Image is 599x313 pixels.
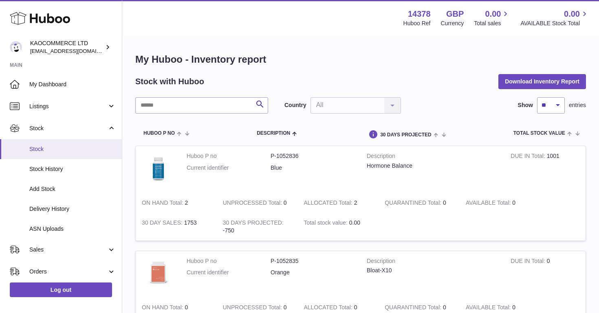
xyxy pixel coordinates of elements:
span: 0 [443,304,446,311]
td: 1753 [136,213,217,241]
strong: ON HAND Total [142,304,185,313]
span: entries [569,101,586,109]
strong: Total stock value [304,219,349,228]
span: Total sales [474,20,510,27]
span: 0 [443,199,446,206]
div: KAOCOMMERCE LTD [30,39,104,55]
div: Bloat-X10 [367,267,498,274]
strong: UNPROCESSED Total [223,199,284,208]
strong: 30 DAYS PROJECTED [223,219,284,228]
dt: Current identifier [187,269,271,276]
strong: ALLOCATED Total [304,304,354,313]
td: 0 [217,193,298,213]
span: Sales [29,246,107,254]
strong: ALLOCATED Total [304,199,354,208]
span: Stock History [29,165,116,173]
strong: DUE IN Total [511,153,546,161]
a: Log out [10,282,112,297]
span: Stock [29,125,107,132]
strong: 30 DAY SALES [142,219,184,228]
dd: P-1052836 [271,152,355,160]
label: Country [284,101,306,109]
span: [EMAIL_ADDRESS][DOMAIN_NAME] [30,48,120,54]
dt: Huboo P no [187,152,271,160]
td: 1001 [504,146,586,193]
img: hello@lunera.co.uk [10,41,22,53]
h2: Stock with Huboo [135,76,204,87]
strong: AVAILABLE Total [466,304,512,313]
span: Orders [29,268,107,276]
strong: AVAILABLE Total [466,199,512,208]
strong: Description [367,257,498,267]
span: My Dashboard [29,81,116,88]
strong: GBP [446,9,464,20]
dd: Orange [271,269,355,276]
span: 0.00 [349,219,360,226]
span: AVAILABLE Stock Total [520,20,589,27]
span: Total stock value [513,131,565,136]
span: Stock [29,145,116,153]
h1: My Huboo - Inventory report [135,53,586,66]
div: Currency [441,20,464,27]
strong: Description [367,152,498,162]
span: Description [257,131,290,136]
strong: DUE IN Total [511,258,546,266]
span: ASN Uploads [29,225,116,233]
td: 2 [297,193,379,213]
dd: P-1052835 [271,257,355,265]
div: Hormone Balance [367,162,498,170]
strong: UNPROCESSED Total [223,304,284,313]
td: 0 [504,251,586,298]
dt: Current identifier [187,164,271,172]
label: Show [518,101,533,109]
div: Huboo Ref [403,20,431,27]
strong: QUARANTINED Total [385,199,443,208]
img: product image [142,257,174,290]
strong: 14378 [408,9,431,20]
td: 0 [460,193,541,213]
span: 0.00 [564,9,580,20]
dt: Huboo P no [187,257,271,265]
a: 0.00 AVAILABLE Stock Total [520,9,589,27]
dd: Blue [271,164,355,172]
span: Delivery History [29,205,116,213]
span: Huboo P no [143,131,175,136]
strong: QUARANTINED Total [385,304,443,313]
span: 30 DAYS PROJECTED [380,132,432,138]
span: Add Stock [29,185,116,193]
span: Listings [29,103,107,110]
button: Download Inventory Report [498,74,586,89]
span: 0.00 [485,9,501,20]
strong: ON HAND Total [142,199,185,208]
img: product image [142,152,174,185]
a: 0.00 Total sales [474,9,510,27]
td: -750 [217,213,298,241]
td: 2 [136,193,217,213]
